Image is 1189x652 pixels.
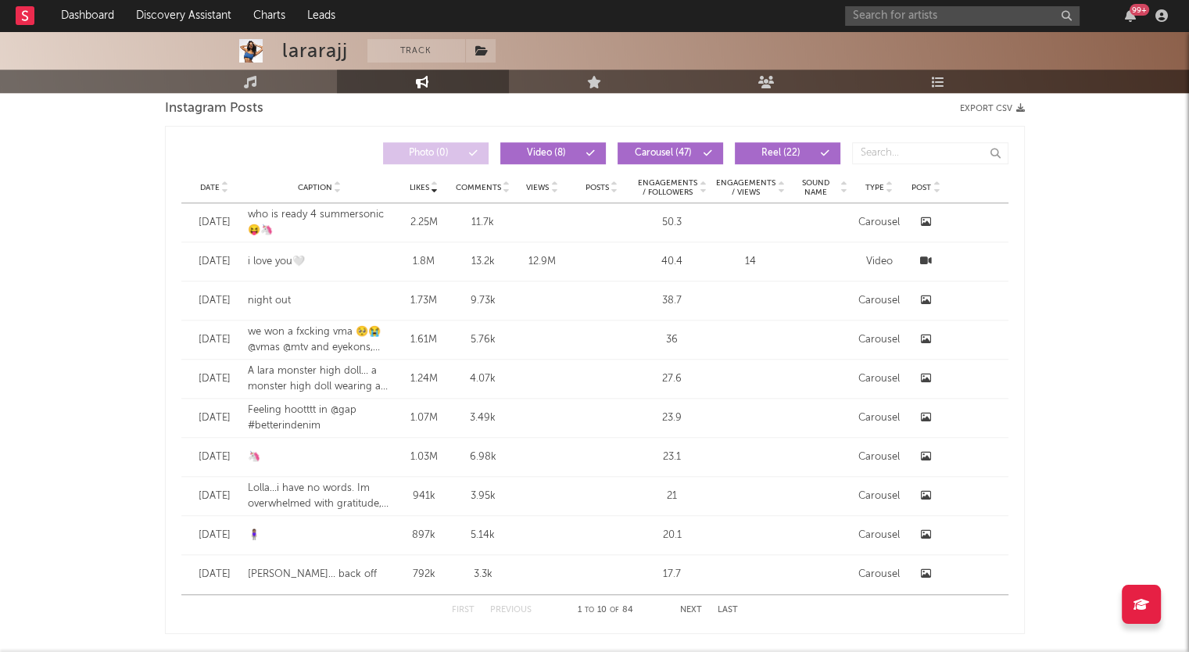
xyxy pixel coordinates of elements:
[456,528,510,543] div: 5.14k
[852,142,1008,164] input: Search...
[399,254,448,270] div: 1.8M
[855,567,902,582] div: Carousel
[367,39,465,63] button: Track
[456,332,510,348] div: 5.76k
[456,293,510,309] div: 9.73k
[490,606,532,614] button: Previous
[636,410,707,426] div: 23.9
[456,567,510,582] div: 3.3k
[189,332,240,348] div: [DATE]
[399,528,448,543] div: 897k
[636,332,707,348] div: 36
[845,6,1080,26] input: Search for artists
[855,293,902,309] div: Carousel
[248,567,392,582] div: [PERSON_NAME]… back off
[500,142,606,164] button: Video(8)
[248,293,392,309] div: night out
[793,178,838,197] span: Sound Name
[452,606,475,614] button: First
[189,215,240,231] div: [DATE]
[585,607,594,614] span: to
[585,183,608,192] span: Posts
[610,607,619,614] span: of
[510,149,582,158] span: Video ( 8 )
[248,403,392,433] div: Feeling hootttt in @gap #betterindenim
[456,215,510,231] div: 11.7k
[456,371,510,387] div: 4.07k
[618,142,723,164] button: Carousel(47)
[456,450,510,465] div: 6.98k
[248,364,392,394] div: A lara monster high doll… a monster high doll wearing a bindi… we are so up🥹🙊 @monsterhigh
[399,293,448,309] div: 1.73M
[456,410,510,426] div: 3.49k
[745,149,817,158] span: Reel ( 22 )
[855,215,902,231] div: Carousel
[298,183,332,192] span: Caption
[855,489,902,504] div: Carousel
[628,149,700,158] span: Carousel ( 47 )
[714,254,785,270] div: 14
[399,567,448,582] div: 792k
[399,489,448,504] div: 941k
[636,178,697,197] span: Engagements / Followers
[680,606,702,614] button: Next
[189,254,240,270] div: [DATE]
[636,489,707,504] div: 21
[865,183,883,192] span: Type
[189,489,240,504] div: [DATE]
[526,183,549,192] span: Views
[282,39,348,63] div: lararajj
[855,528,902,543] div: Carousel
[248,324,392,355] div: we won a fxcking vma 🥺😭 @vmas @mtv and eyekons, thank you thank you thank you🖤🖤 [PERSON_NAME] நன்றி🤍
[1125,9,1136,22] button: 99+
[393,149,465,158] span: Photo ( 0 )
[165,99,263,118] span: Instagram Posts
[189,410,240,426] div: [DATE]
[399,371,448,387] div: 1.24M
[636,215,707,231] div: 50.3
[399,410,448,426] div: 1.07M
[855,332,902,348] div: Carousel
[383,142,489,164] button: Photo(0)
[960,104,1025,113] button: Export CSV
[714,178,775,197] span: Engagements / Views
[399,332,448,348] div: 1.61M
[248,207,392,238] div: who is ready 4 summersonic😝🦄
[636,450,707,465] div: 23.1
[248,528,392,543] div: 🧍🏽‍♀️
[636,293,707,309] div: 38.7
[1130,4,1149,16] div: 99 +
[410,183,429,192] span: Likes
[855,254,902,270] div: Video
[189,528,240,543] div: [DATE]
[636,254,707,270] div: 40.4
[189,450,240,465] div: [DATE]
[456,183,501,192] span: Comments
[200,183,220,192] span: Date
[189,371,240,387] div: [DATE]
[855,450,902,465] div: Carousel
[855,371,902,387] div: Carousel
[636,371,707,387] div: 27.6
[718,606,738,614] button: Last
[636,567,707,582] div: 17.7
[248,481,392,511] div: Lolla…i have no words. Im overwhelmed with gratitude, yall really showed up 🥲 To katseye, my sist...
[911,183,931,192] span: Post
[518,254,567,270] div: 12.9M
[248,450,392,465] div: 🦄
[399,215,448,231] div: 2.25M
[855,410,902,426] div: Carousel
[456,489,510,504] div: 3.95k
[189,293,240,309] div: [DATE]
[189,567,240,582] div: [DATE]
[456,254,510,270] div: 13.2k
[399,450,448,465] div: 1.03M
[563,601,649,620] div: 1 10 84
[248,254,392,270] div: i love you🤍
[735,142,840,164] button: Reel(22)
[636,528,707,543] div: 20.1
